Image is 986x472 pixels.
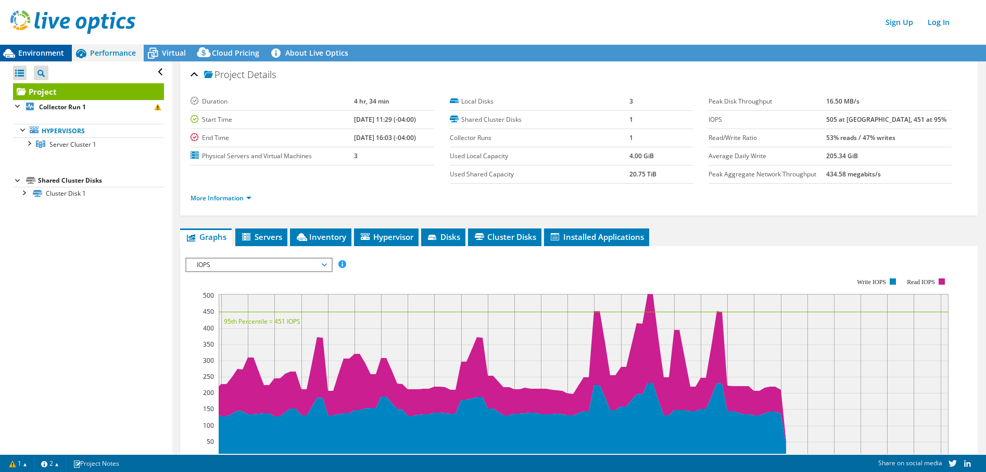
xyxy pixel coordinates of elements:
[203,291,214,300] text: 500
[450,151,630,161] label: Used Local Capacity
[354,151,358,160] b: 3
[295,232,346,242] span: Inventory
[203,324,214,333] text: 400
[13,187,164,200] a: Cluster Disk 1
[18,48,64,58] span: Environment
[210,453,214,462] text: 0
[203,404,214,413] text: 150
[880,15,918,30] a: Sign Up
[709,133,826,143] label: Read/Write Ratio
[203,307,214,316] text: 450
[354,133,416,142] b: [DATE] 16:03 (-04:00)
[38,174,164,187] div: Shared Cluster Disks
[191,114,354,125] label: Start Time
[359,232,413,242] span: Hypervisor
[709,169,826,180] label: Peak Aggregate Network Throughput
[49,140,96,149] span: Server Cluster 1
[907,278,936,286] text: Read IOPS
[13,100,164,113] a: Collector Run 1
[39,103,86,111] b: Collector Run 1
[191,194,251,202] a: More Information
[191,96,354,107] label: Duration
[203,340,214,349] text: 350
[212,48,259,58] span: Cloud Pricing
[826,151,858,160] b: 205.34 GiB
[207,437,214,446] text: 50
[826,170,881,178] b: 434.58 megabits/s
[354,115,416,124] b: [DATE] 11:29 (-04:00)
[709,114,826,125] label: IOPS
[241,232,282,242] span: Servers
[191,151,354,161] label: Physical Servers and Virtual Machines
[224,317,300,326] text: 95th Percentile = 451 IOPS
[450,114,630,125] label: Shared Cluster Disks
[922,15,955,30] a: Log In
[473,232,536,242] span: Cluster Disks
[857,278,887,286] text: Write IOPS
[34,457,66,470] a: 2
[66,457,127,470] a: Project Notes
[204,70,245,80] span: Project
[185,232,226,242] span: Graphs
[450,133,630,143] label: Collector Runs
[629,97,633,106] b: 3
[203,421,214,430] text: 100
[203,372,214,381] text: 250
[13,83,164,100] a: Project
[267,45,356,61] a: About Live Optics
[192,259,325,271] span: IOPS
[826,97,859,106] b: 16.50 MB/s
[629,170,656,178] b: 20.75 TiB
[354,97,389,106] b: 4 hr, 34 min
[878,458,942,467] span: Share on social media
[549,232,644,242] span: Installed Applications
[629,115,633,124] b: 1
[191,133,354,143] label: End Time
[709,151,826,161] label: Average Daily Write
[709,96,826,107] label: Peak Disk Throughput
[826,133,895,142] b: 53% reads / 47% writes
[826,115,946,124] b: 505 at [GEOGRAPHIC_DATA], 451 at 95%
[2,457,34,470] a: 1
[629,133,633,142] b: 1
[13,124,164,137] a: Hypervisors
[203,356,214,365] text: 300
[90,48,136,58] span: Performance
[162,48,186,58] span: Virtual
[629,151,654,160] b: 4.00 GiB
[13,137,164,151] a: Server Cluster 1
[450,169,630,180] label: Used Shared Capacity
[10,10,135,34] img: live_optics_svg.svg
[247,68,276,81] span: Details
[203,388,214,397] text: 200
[426,232,460,242] span: Disks
[450,96,630,107] label: Local Disks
